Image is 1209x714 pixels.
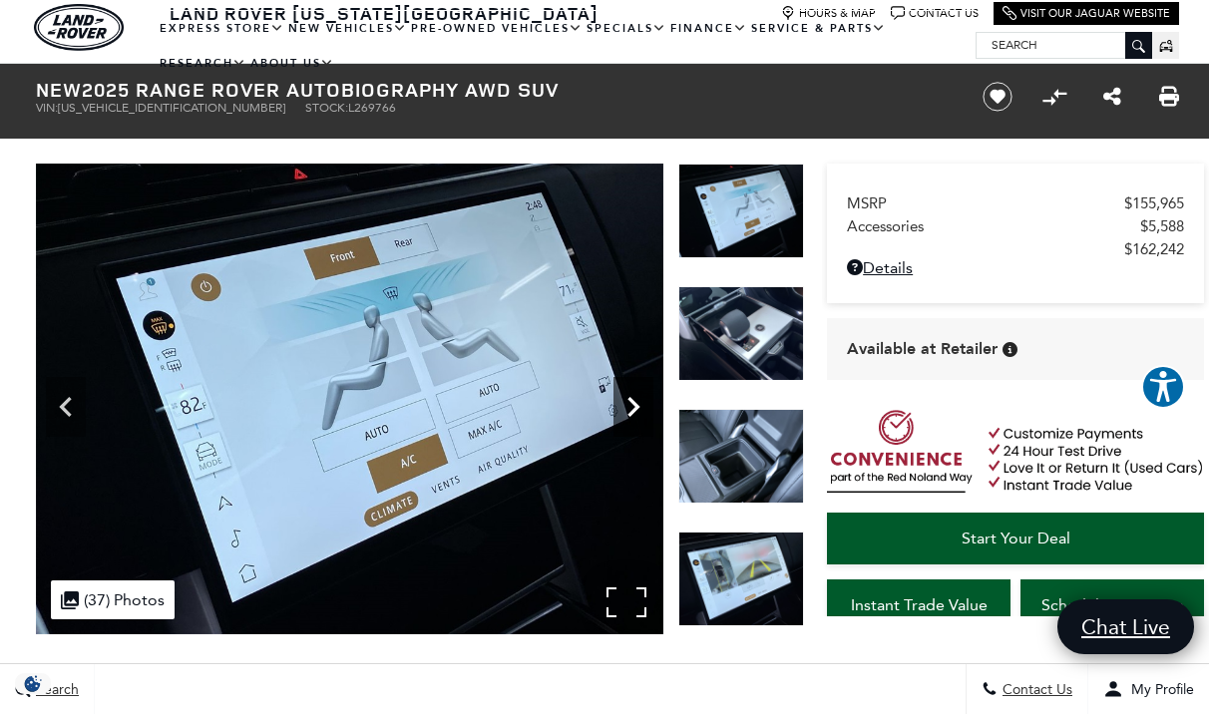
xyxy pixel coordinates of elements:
div: Vehicle is in stock and ready for immediate delivery. Due to demand, availability is subject to c... [1003,342,1017,357]
img: New 2025 Belgravia Green Land Rover Autobiography image 23 [678,164,804,258]
span: [US_VEHICLE_IDENTIFICATION_NUMBER] [58,101,285,115]
a: Details [847,258,1184,277]
span: Contact Us [998,681,1072,698]
a: Land Rover [US_STATE][GEOGRAPHIC_DATA] [158,1,610,25]
a: Contact Us [891,6,979,21]
span: Available at Retailer [847,338,998,360]
span: Land Rover [US_STATE][GEOGRAPHIC_DATA] [170,1,599,25]
span: $5,588 [1140,217,1184,235]
a: Specials [585,11,668,46]
a: New Vehicles [286,11,409,46]
a: MSRP $155,965 [847,194,1184,212]
span: Chat Live [1071,613,1180,640]
div: Previous [46,377,86,437]
a: Schedule Test Drive [1020,579,1204,631]
a: Accessories $5,588 [847,217,1184,235]
a: About Us [248,46,336,81]
aside: Accessibility Help Desk [1141,365,1185,413]
span: Start Your Deal [962,529,1070,547]
strong: New [36,76,82,103]
a: Research [158,46,248,81]
button: Compare Vehicle [1039,82,1069,112]
button: Explore your accessibility options [1141,365,1185,409]
img: New 2025 Belgravia Green Land Rover Autobiography image 23 [36,164,663,634]
a: Hours & Map [781,6,876,21]
button: Open user profile menu [1088,664,1209,714]
button: Save vehicle [976,81,1019,113]
span: Stock: [305,101,348,115]
a: Start Your Deal [827,513,1204,564]
a: Finance [668,11,749,46]
h1: 2025 Range Rover Autobiography AWD SUV [36,79,949,101]
span: $162,242 [1124,240,1184,258]
a: Print this New 2025 Range Rover Autobiography AWD SUV [1159,85,1179,109]
span: My Profile [1123,681,1194,698]
span: Instant Trade Value [851,595,988,614]
img: Land Rover [34,4,124,51]
img: New 2025 Belgravia Green Land Rover Autobiography image 25 [678,409,804,504]
a: Instant Trade Value [827,579,1010,631]
section: Click to Open Cookie Consent Modal [10,673,56,694]
a: Service & Parts [749,11,888,46]
nav: Main Navigation [158,11,976,81]
img: New 2025 Belgravia Green Land Rover Autobiography image 24 [678,286,804,381]
span: Schedule Test Drive [1041,595,1184,614]
div: Next [613,377,653,437]
span: L269766 [348,101,396,115]
input: Search [977,33,1151,57]
a: Chat Live [1057,599,1194,654]
a: EXPRESS STORE [158,11,286,46]
a: land-rover [34,4,124,51]
a: Pre-Owned Vehicles [409,11,585,46]
span: Accessories [847,217,1140,235]
img: Opt-Out Icon [10,673,56,694]
a: Share this New 2025 Range Rover Autobiography AWD SUV [1103,85,1121,109]
a: $162,242 [847,240,1184,258]
img: New 2025 Belgravia Green Land Rover Autobiography image 26 [678,532,804,626]
span: VIN: [36,101,58,115]
span: MSRP [847,194,1124,212]
span: $155,965 [1124,194,1184,212]
div: (37) Photos [51,580,175,619]
a: Visit Our Jaguar Website [1003,6,1170,21]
